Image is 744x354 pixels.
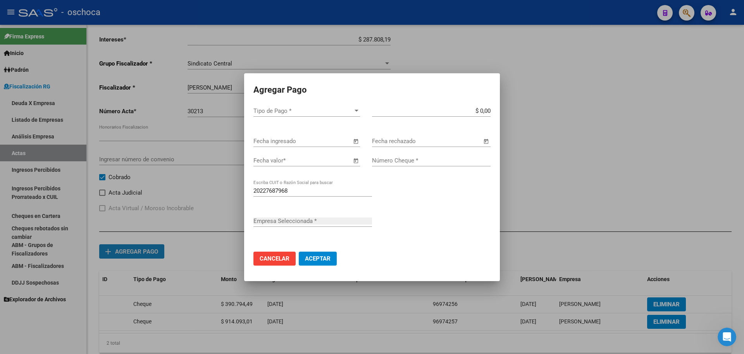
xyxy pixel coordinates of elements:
[351,156,360,165] button: Open calendar
[253,83,491,97] h2: Agregar Pago
[351,137,360,146] button: Open calendar
[305,255,331,262] span: Aceptar
[299,252,337,266] button: Aceptar
[260,255,289,262] span: Cancelar
[482,137,491,146] button: Open calendar
[253,107,353,114] span: Tipo de Pago *
[253,252,296,266] button: Cancelar
[718,328,736,346] iframe: Intercom live chat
